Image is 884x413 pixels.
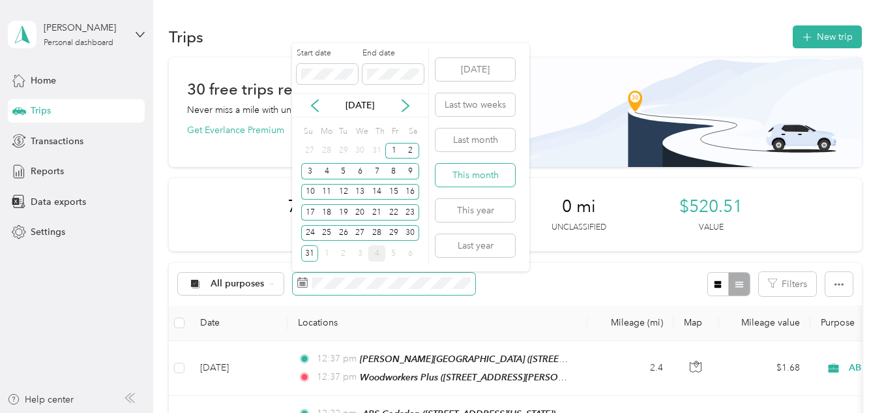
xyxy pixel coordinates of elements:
div: Su [301,122,314,140]
div: 29 [335,143,352,159]
div: 10 [301,184,318,200]
div: 9 [402,163,419,179]
div: 11 [318,184,335,200]
div: 26 [335,225,352,241]
div: 27 [352,225,369,241]
div: 25 [318,225,335,241]
div: 31 [368,143,385,159]
div: 13 [352,184,369,200]
h1: Trips [169,30,203,44]
span: All purposes [211,279,265,288]
div: We [354,122,369,140]
div: 28 [318,143,335,159]
div: 6 [402,245,419,262]
p: Value [699,222,724,234]
th: Locations [287,305,587,341]
div: 27 [301,143,318,159]
div: Th [373,122,385,140]
span: 12:37 pm [317,352,354,366]
div: Mo [318,122,332,140]
th: Mileage (mi) [587,305,673,341]
span: Reports [31,164,64,178]
p: [DATE] [332,99,387,112]
div: [PERSON_NAME] [44,21,125,35]
button: [DATE] [435,58,515,81]
div: 29 [385,225,402,241]
div: 2 [402,143,419,159]
div: 15 [385,184,402,200]
div: 7 [368,163,385,179]
p: Unclassified [552,222,606,234]
div: 4 [318,163,335,179]
span: Transactions [31,134,83,148]
div: 5 [385,245,402,262]
button: This year [435,199,515,222]
button: Last month [435,129,515,151]
label: Start date [297,48,358,59]
div: 3 [352,245,369,262]
div: Tu [337,122,349,140]
td: $1.68 [719,341,810,396]
div: Sa [407,122,419,140]
th: Map [673,305,719,341]
button: New trip [793,25,862,48]
div: 30 [352,143,369,159]
span: Settings [31,225,65,239]
button: This month [435,164,515,187]
button: Get Everlance Premium [187,123,284,137]
th: Date [190,305,287,341]
th: Mileage value [719,305,810,341]
div: Fr [390,122,402,140]
h1: 30 free trips remaining this month. [187,82,435,96]
div: 8 [385,163,402,179]
span: 743.59 mi [287,196,365,217]
span: Trips [31,104,51,117]
iframe: Everlance-gr Chat Button Frame [811,340,884,413]
div: 31 [301,245,318,262]
div: 21 [368,204,385,221]
div: 1 [318,245,335,262]
div: 23 [402,204,419,221]
div: 14 [368,184,385,200]
span: Home [31,74,56,87]
span: [PERSON_NAME][GEOGRAPHIC_DATA] ([STREET_ADDRESS][PERSON_NAME][US_STATE]) [360,354,734,365]
div: 16 [402,184,419,200]
img: Banner [426,57,862,167]
p: Never miss a mile with unlimited automatic trip tracking [187,103,413,117]
label: End date [362,48,424,59]
div: 12 [335,184,352,200]
span: $520.51 [679,196,743,217]
div: 4 [368,245,385,262]
div: 18 [318,204,335,221]
button: Last year [435,234,515,257]
span: 12:37 pm [317,370,354,384]
div: 6 [352,163,369,179]
div: 1 [385,143,402,159]
div: 5 [335,163,352,179]
button: Last two weeks [435,93,515,116]
div: Personal dashboard [44,39,113,47]
div: 30 [402,225,419,241]
div: 19 [335,204,352,221]
div: 24 [301,225,318,241]
span: Woodworkers Plus ([STREET_ADDRESS][PERSON_NAME]) [360,372,602,383]
div: 20 [352,204,369,221]
span: 0 mi [562,196,596,217]
button: Help center [7,393,74,406]
div: 28 [368,225,385,241]
div: 2 [335,245,352,262]
td: [DATE] [190,341,287,396]
span: Data exports [31,195,86,209]
div: 17 [301,204,318,221]
div: 3 [301,163,318,179]
button: Filters [759,272,816,296]
td: 2.4 [587,341,673,396]
div: 22 [385,204,402,221]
